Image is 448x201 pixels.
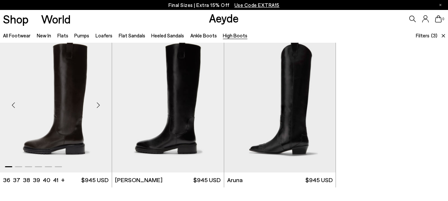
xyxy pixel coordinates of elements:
[151,32,184,38] a: Heeled Sandals
[13,176,20,184] li: 37
[416,32,429,38] span: Filters
[61,175,65,184] li: +
[119,32,145,38] a: Flat Sandals
[209,11,239,25] a: Aeyde
[81,176,108,184] span: $945 USD
[224,32,336,173] div: 1 / 6
[37,32,51,38] a: New In
[89,95,108,115] div: Next slide
[435,15,442,23] a: 0
[3,32,31,38] a: All Footwear
[168,1,280,9] p: Final Sizes | Extra 15% Off
[57,32,68,38] a: Flats
[3,176,56,184] ul: variant
[190,32,217,38] a: Ankle Boots
[112,32,224,173] img: Henry Knee-High Boots
[224,32,336,173] a: Next slide Previous slide
[96,32,112,38] a: Loafers
[224,173,336,187] a: Aruna $945 USD
[112,32,224,173] div: 1 / 6
[431,32,437,39] span: (3)
[234,2,280,8] span: Navigate to /collections/ss25-final-sizes
[3,13,29,25] a: Shop
[223,32,247,38] a: High Boots
[193,176,221,184] span: $945 USD
[53,176,58,184] li: 41
[3,95,23,115] div: Previous slide
[115,176,162,184] span: [PERSON_NAME]
[43,176,50,184] li: 40
[224,32,336,173] img: Aruna Leather Knee-High Cowboy Boots
[112,32,224,173] a: Next slide Previous slide
[227,176,243,184] span: Aruna
[112,173,224,187] a: [PERSON_NAME] $945 USD
[23,176,30,184] li: 38
[41,13,71,25] a: World
[33,176,40,184] li: 39
[3,176,10,184] li: 36
[442,17,445,21] span: 0
[74,32,89,38] a: Pumps
[305,176,333,184] span: $945 USD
